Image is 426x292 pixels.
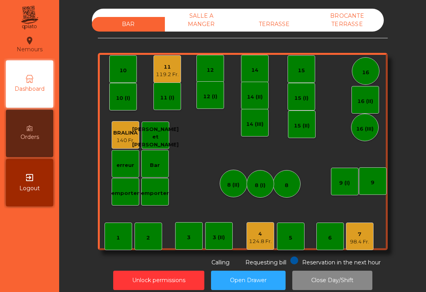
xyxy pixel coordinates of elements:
div: BROCANTE TERRASSE [311,9,384,32]
div: emporter [111,189,139,197]
div: 16 (II) [357,97,373,105]
div: 16 (III) [356,125,374,133]
div: 8 (II) [227,181,239,189]
div: 4 [249,230,272,238]
div: emporter [141,189,169,197]
div: 140 Fr. [113,137,138,144]
i: exit_to_app [25,173,34,182]
button: Close Day/Shift [292,271,372,290]
div: 10 (I) [116,94,130,102]
img: qpiato [20,4,39,32]
div: 16 [362,69,369,77]
div: TERRASSE [238,17,311,32]
span: Dashboard [15,85,45,93]
button: Open Drawer [211,271,286,290]
div: 8 (I) [255,182,265,189]
i: location_on [25,36,34,45]
div: 1 [116,234,120,242]
div: Bar [150,161,160,169]
div: 9 (I) [339,179,350,187]
div: erreur [116,161,134,169]
span: Logout [19,184,40,193]
div: 14 (III) [246,120,263,128]
div: 119.2 Fr. [156,71,179,79]
span: Requesting bill [245,259,286,266]
div: 5 [289,234,292,242]
span: Orders [21,133,39,141]
div: 8 [285,182,288,189]
button: Unlock permissions [113,271,204,290]
div: 2 [146,234,150,242]
div: 14 [251,66,258,74]
div: 10 [120,67,127,75]
div: SALLE A MANGER [165,9,238,32]
div: BAR [92,17,165,32]
div: 124.8 Fr. [249,238,272,245]
div: [PERSON_NAME] et [PERSON_NAME] [132,125,179,149]
div: 7 [350,230,369,238]
div: 15 (I) [294,94,308,102]
div: 11 [156,63,179,71]
div: 14 (II) [247,93,263,101]
span: Reservation in the next hour [302,259,381,266]
div: 12 (I) [203,93,217,101]
div: 6 [328,234,332,242]
div: 12 [207,66,214,74]
div: 15 (II) [294,122,310,130]
div: BRALINA [113,129,138,137]
div: 3 [187,234,191,241]
div: 3 (II) [213,234,225,241]
div: 9 [371,179,374,187]
div: 11 (I) [160,94,174,102]
div: 98.4 Fr. [350,238,369,246]
div: 15 [298,67,305,75]
span: Calling [211,259,230,266]
div: Nemours [17,35,43,54]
